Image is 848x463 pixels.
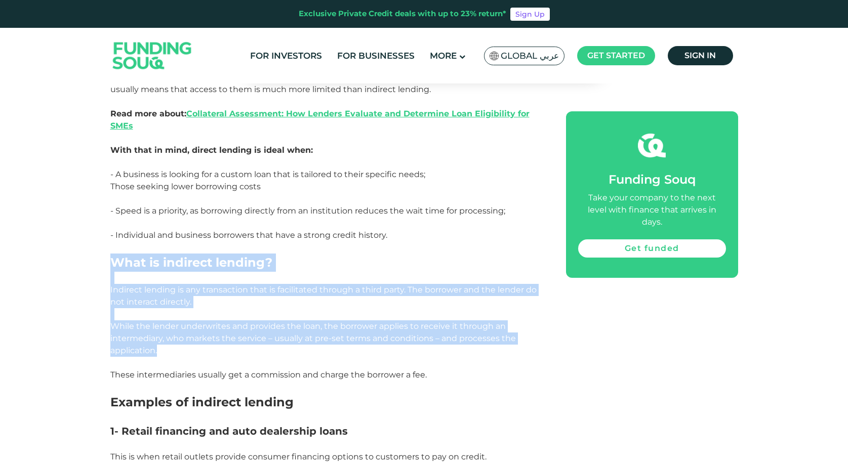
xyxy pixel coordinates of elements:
[110,109,530,131] a: Collateral Assessment: How Lenders Evaluate and Determine Loan Eligibility for SMEs
[110,255,272,270] span: What is indirect lending?
[668,46,733,65] a: Sign in
[110,321,516,355] span: While the lender underwrites and provides the loan, the borrower applies to receive it through an...
[335,48,417,64] a: For Businesses
[110,285,537,307] span: Indirect lending is any transaction that is facilitated through a third party. The borrower and t...
[110,109,530,131] strong: Read more about:
[110,230,387,240] span: - Individual and business borrowers that have a strong credit history.
[501,50,559,62] span: Global عربي
[110,206,505,216] span: - Speed is a priority, as borrowing directly from an institution reduces the wait time for proces...
[110,170,425,179] span: - A business is looking for a custom loan that is tailored to their specific needs;
[578,192,726,228] div: Take your company to the next level with finance that arrives in days.
[110,452,487,461] span: This is when retail outlets provide consumer financing options to customers to pay on credit.
[110,72,530,131] span: Consequently, banks require stricter due diligence and know-your-customer (KYC) requirements. Thi...
[110,425,348,437] span: 1- Retail financing and auto dealership loans
[587,51,645,60] span: Get started
[110,370,427,380] span: These intermediaries usually get a commission and charge the borrower a fee.
[248,48,325,64] a: For Investors
[110,182,261,191] span: Those seeking lower borrowing costs
[609,172,696,187] span: Funding Souq
[430,51,457,61] span: More
[110,145,313,155] span: With that in mind, direct lending is ideal when:
[490,52,499,60] img: SA Flag
[103,30,202,81] img: Logo
[510,8,550,21] a: Sign Up
[638,132,666,159] img: fsicon
[578,239,726,258] a: Get funded
[299,8,506,20] div: Exclusive Private Credit deals with up to 23% return*
[684,51,716,60] span: Sign in
[110,395,294,409] span: Examples of indirect lending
